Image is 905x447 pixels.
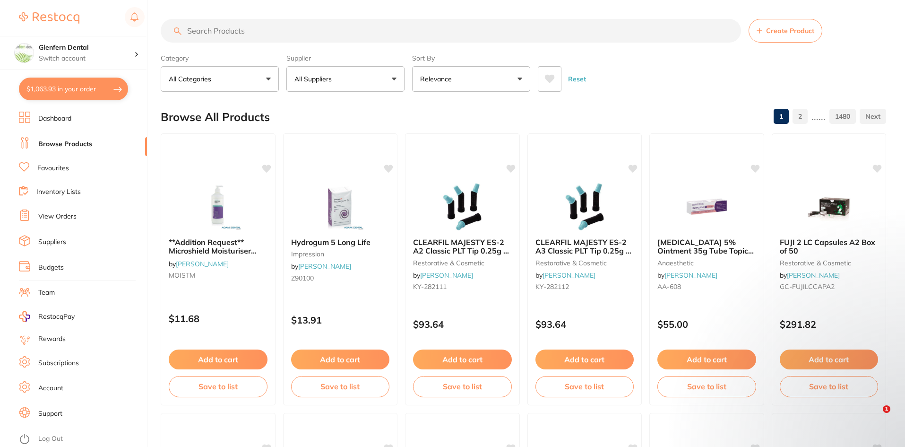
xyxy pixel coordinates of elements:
p: $11.68 [169,313,267,324]
a: Log Out [38,434,63,444]
b: **Addition Request** Microshield Moisturiser with Pump 500ml [169,238,267,255]
button: Save to list [291,376,390,397]
button: Add to cart [535,350,634,369]
button: Save to list [657,376,756,397]
a: [PERSON_NAME] [298,262,351,271]
a: Browse Products [38,140,92,149]
b: XYLOCAINE 5% Ointment 35g Tube Topical Anaesthetic [657,238,756,255]
b: Hydrogum 5 Long Life [291,238,390,246]
p: All Categories [169,74,215,84]
button: Add to cart [657,350,756,369]
a: Support [38,409,62,419]
a: 1 [774,107,789,126]
label: Category [161,54,279,62]
a: Dashboard [38,114,71,123]
span: 1 [883,405,890,413]
b: CLEARFIL MAJESTY ES-2 A2 Classic PLT Tip 0.25g x 20 [413,238,512,255]
button: Add to cart [291,350,390,369]
a: Favourites [37,164,69,173]
iframe: Intercom notifications message [711,222,900,403]
a: Suppliers [38,237,66,247]
span: Z90100 [291,274,314,282]
iframe: Intercom live chat [863,405,886,428]
span: CLEARFIL MAJESTY ES-2 A2 Classic PLT Tip 0.25g x 20 [413,237,509,264]
p: Switch account [39,54,134,63]
span: Create Product [766,27,814,35]
img: Restocq Logo [19,12,79,24]
a: [PERSON_NAME] [420,271,473,280]
button: Log Out [19,432,144,447]
span: **Addition Request** Microshield Moisturiser with Pump 500ml [169,237,257,264]
span: MOISTM [169,271,195,280]
button: Save to list [535,376,634,397]
span: by [169,260,229,268]
span: by [535,271,595,280]
small: restorative & cosmetic [413,259,512,267]
a: [PERSON_NAME] [176,260,229,268]
a: [PERSON_NAME] [543,271,595,280]
img: Hydrogum 5 Long Life [310,183,371,230]
a: Team [38,288,55,298]
h2: Browse All Products [161,111,270,124]
button: Relevance [412,66,530,92]
a: 1480 [829,107,856,126]
p: $13.91 [291,315,390,325]
a: Rewards [38,334,66,344]
img: CLEARFIL MAJESTY ES-2 A3 Classic PLT Tip 0.25g x 20 [554,183,615,230]
span: CLEARFIL MAJESTY ES-2 A3 Classic PLT Tip 0.25g x 20 [535,237,631,264]
a: Account [38,384,63,393]
span: by [291,262,351,271]
button: All Suppliers [286,66,405,92]
span: by [657,271,717,280]
h4: Glenfern Dental [39,43,134,53]
button: Save to list [169,376,267,397]
span: KY-282112 [535,282,569,291]
span: [MEDICAL_DATA] 5% Ointment 35g Tube Topical Anaesthetic [657,237,755,264]
button: Save to list [413,376,512,397]
a: Subscriptions [38,359,79,368]
img: CLEARFIL MAJESTY ES-2 A2 Classic PLT Tip 0.25g x 20 [431,183,493,230]
span: by [413,271,473,280]
button: All Categories [161,66,279,92]
button: Add to cart [169,350,267,369]
button: Create Product [749,19,822,43]
input: Search Products [161,19,741,43]
label: Sort By [412,54,530,62]
label: Supplier [286,54,405,62]
p: $93.64 [413,319,512,330]
img: XYLOCAINE 5% Ointment 35g Tube Topical Anaesthetic [676,183,737,230]
img: Glenfern Dental [15,44,34,62]
a: 2 [793,107,808,126]
a: [PERSON_NAME] [664,271,717,280]
a: RestocqPay [19,311,75,322]
p: $55.00 [657,319,756,330]
small: anaesthetic [657,259,756,267]
button: $1,063.93 in your order [19,78,128,100]
span: Hydrogum 5 Long Life [291,237,371,247]
span: RestocqPay [38,312,75,322]
img: **Addition Request** Microshield Moisturiser with Pump 500ml [187,183,249,230]
p: ...... [811,111,826,122]
p: All Suppliers [294,74,336,84]
span: KY-282111 [413,282,447,291]
a: Restocq Logo [19,7,79,29]
small: impression [291,250,390,258]
p: $93.64 [535,319,634,330]
img: RestocqPay [19,311,30,322]
button: Reset [565,66,589,92]
p: Relevance [420,74,456,84]
b: CLEARFIL MAJESTY ES-2 A3 Classic PLT Tip 0.25g x 20 [535,238,634,255]
button: Add to cart [413,350,512,369]
a: View Orders [38,212,77,221]
small: restorative & cosmetic [535,259,634,267]
span: AA-608 [657,282,681,291]
a: Inventory Lists [36,187,81,197]
a: Budgets [38,263,64,272]
img: FUJI 2 LC Capsules A2 Box of 50 [798,183,860,230]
